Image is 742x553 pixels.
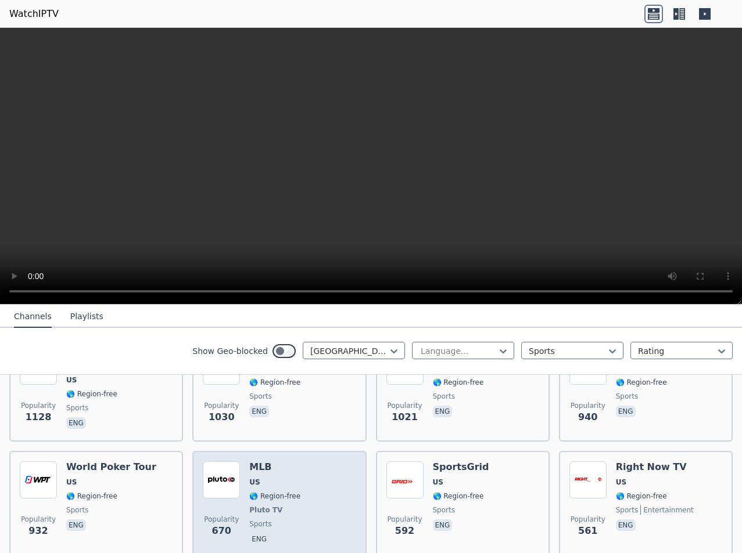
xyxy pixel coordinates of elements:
img: World Poker Tour [20,461,57,498]
span: US [616,478,626,487]
span: 670 [212,524,231,538]
span: US [249,478,260,487]
span: Pluto TV [249,505,282,515]
span: 592 [395,524,414,538]
span: 🌎 Region-free [433,491,484,501]
span: Popularity [387,401,422,410]
span: 940 [578,410,597,424]
span: entertainment [640,505,694,515]
h6: SportsGrid [433,461,489,473]
button: Channels [14,306,52,328]
label: Show Geo-blocked [192,345,268,357]
span: 🌎 Region-free [66,389,117,399]
span: Popularity [204,401,239,410]
p: eng [66,519,86,531]
p: eng [249,406,269,417]
span: sports [249,392,271,401]
span: sports [66,505,88,515]
span: sports [66,403,88,413]
span: sports [616,505,638,515]
button: Playlists [70,306,103,328]
span: 🌎 Region-free [616,378,667,387]
span: 🌎 Region-free [616,491,667,501]
span: 932 [28,524,48,538]
img: MLB [203,461,240,498]
p: eng [249,533,269,545]
p: eng [616,519,636,531]
span: Popularity [571,401,605,410]
p: eng [66,417,86,429]
p: eng [433,406,453,417]
span: Popularity [571,515,605,524]
a: WatchIPTV [9,7,59,21]
img: Right Now TV [569,461,607,498]
h6: Right Now TV [616,461,694,473]
span: sports [433,392,455,401]
p: eng [616,406,636,417]
span: Popularity [21,515,56,524]
span: sports [616,392,638,401]
p: eng [433,519,453,531]
img: SportsGrid [386,461,424,498]
span: Popularity [21,401,56,410]
span: sports [249,519,271,529]
span: US [433,478,443,487]
span: Popularity [204,515,239,524]
span: 1021 [392,410,418,424]
span: US [66,375,77,385]
span: 1128 [26,410,52,424]
span: 🌎 Region-free [66,491,117,501]
span: 🌎 Region-free [249,378,300,387]
span: 🌎 Region-free [433,378,484,387]
h6: World Poker Tour [66,461,156,473]
span: US [66,478,77,487]
h6: MLB [249,461,300,473]
span: sports [433,505,455,515]
span: 🌎 Region-free [249,491,300,501]
span: 1030 [209,410,235,424]
span: 561 [578,524,597,538]
span: Popularity [387,515,422,524]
